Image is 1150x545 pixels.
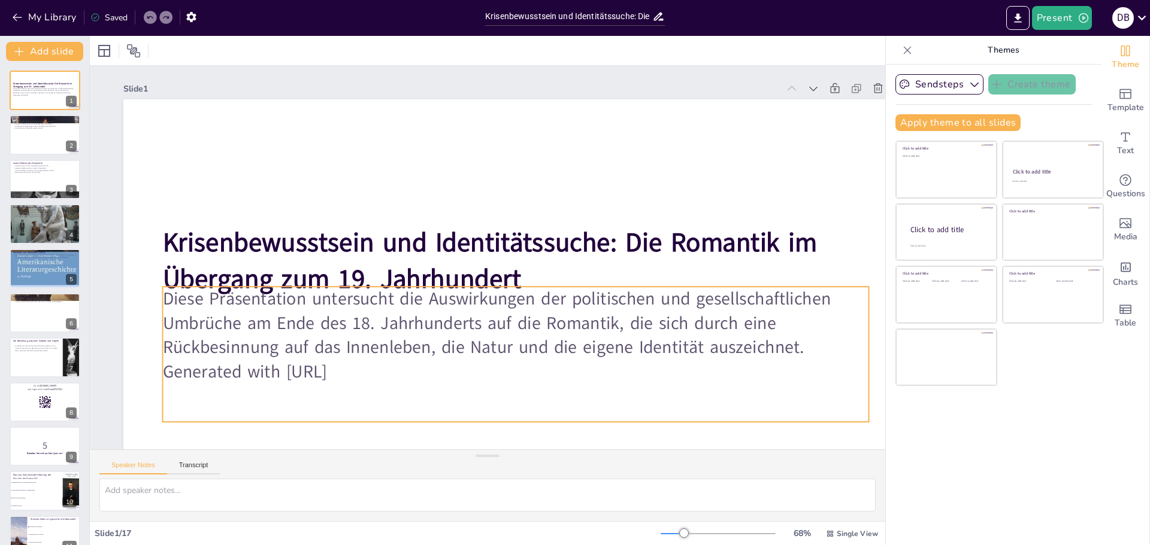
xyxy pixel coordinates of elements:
[29,534,80,535] span: Technologischer Fortschritt
[1112,7,1134,29] div: D B
[95,528,661,539] div: Slide 1 / 17
[903,155,988,158] div: Click to add text
[202,40,773,453] strong: Krisenbewusstsein und Identitätssuche: Die Romantik im Übergang zum 19. Jahrhundert
[31,517,77,521] p: Welches Motiv ist typisch für die Romantik?
[66,407,77,418] div: 8
[1112,6,1134,30] button: D B
[13,117,77,121] p: Der Einfluss der Französischen Revolution
[13,162,77,165] p: Innere Welten der Romantik
[1112,58,1139,71] span: Theme
[13,345,59,352] p: Die Romantik wird als Teil des Idealismus gesehen, da sie versucht, die verlorene Beziehung zwisc...
[837,529,878,538] span: Single View
[13,340,59,343] p: Die Beziehung zwischen Subjekt und Objekt
[9,8,81,27] button: My Library
[167,461,220,474] button: Transcript
[66,141,77,151] div: 2
[13,299,77,303] p: Nacht- und Traummotive, Wälder, Ruinen sowie Märchen und Volkslieder sind zentrale Themen, die di...
[13,171,77,173] p: Neue Ausdrucksformen der Literatur.
[13,251,77,254] p: Rückkehr zur deutschen Kultur
[1056,280,1094,283] div: Click to add text
[13,473,59,480] p: Was war eine zentrale Erfahrung der Künstler der Romantik?
[1006,6,1030,30] button: Export to PowerPoint
[1117,144,1134,157] span: Text
[1101,208,1149,251] div: Add images, graphics, shapes or video
[932,280,959,283] div: Click to add text
[13,167,77,169] p: Seelenzustände werden intensiv thematisiert.
[903,146,988,151] div: Click to add title
[13,254,77,258] p: Die zeitweise Besetzung [GEOGRAPHIC_DATA] durch Frankreich fördert ein Interesse an der eigenen K...
[1113,276,1138,289] span: Charts
[1115,316,1136,330] span: Table
[1101,165,1149,208] div: Get real-time input from your audience
[13,384,77,388] p: Go to
[1009,209,1095,214] div: Click to add title
[1107,101,1144,114] span: Template
[40,384,57,387] strong: [DOMAIN_NAME]
[485,8,652,25] input: Insert title
[1101,294,1149,337] div: Add a table
[13,388,77,391] p: and login with code
[13,206,77,209] p: Kritik an der Industrialisierung
[13,87,77,94] p: Diese Präsentation untersucht die Auswirkungen der politischen und gesellschaftlichen Umbrüche am...
[13,120,77,123] p: Die Französische Revolution führte zu Enttäuschungen.
[1106,187,1145,200] span: Questions
[917,36,1090,65] p: Themes
[961,280,988,283] div: Click to add text
[13,209,77,212] p: Industrialisierung als gesellschaftliche Veränderung.
[1013,168,1092,175] div: Click to add title
[95,41,114,60] div: Layout
[910,224,987,235] div: Click to add title
[66,363,77,374] div: 7
[27,452,63,455] strong: Bereiten Sie sich auf das Quiz vor!
[13,212,77,214] p: Entfremdung vom natürlichen Lebensraum.
[13,123,77,125] p: Künstler fühlten sich von der Gesellschaft entfremdet.
[13,214,77,216] p: Negative Auswirkungen auf das individuelle Leben.
[10,115,80,154] div: 2
[13,82,72,89] strong: Krisenbewusstsein und Identitätssuche: Die Romantik im Übergang zum 19. Jahrhundert
[66,185,77,196] div: 3
[6,42,83,61] button: Add slide
[13,127,77,129] p: Die Suche nach Identität wurde zentral.
[13,216,77,218] p: Rückbesinnung auf ursprüngliche Werte.
[1101,36,1149,79] div: Change the overall theme
[903,280,930,283] div: Click to add text
[10,160,80,199] div: 3
[10,471,80,510] div: 10
[1114,230,1137,243] span: Media
[10,293,80,333] div: 6
[29,526,80,527] span: Märchen und Volkslieder
[1009,271,1095,276] div: Click to add title
[1101,251,1149,294] div: Add charts and graphs
[10,204,80,243] div: 4
[13,295,77,299] p: Motive der Romantik
[66,96,77,106] div: 1
[1101,79,1149,122] div: Add ready made slides
[903,271,988,276] div: Click to add title
[910,244,986,247] div: Click to add body
[10,382,80,422] div: 8
[66,318,77,329] div: 6
[13,169,77,172] p: Innere Konflikte als Antwort auf gesellschaftliche Krisen.
[788,528,816,539] div: 68 %
[988,74,1076,95] button: Create theme
[11,497,62,498] span: Isolation und Entfremdung
[66,452,77,462] div: 9
[1032,6,1092,30] button: Present
[10,71,80,110] div: 1
[29,541,80,543] span: Politische Revolutionen
[66,230,77,240] div: 4
[62,497,77,507] div: 10
[10,249,80,288] div: 5
[10,427,80,466] div: 9
[126,44,141,58] span: Position
[895,74,983,95] button: Sendsteps
[1012,180,1092,183] div: Click to add text
[13,94,77,96] p: Generated with [URL]
[66,274,77,285] div: 5
[90,12,128,23] div: Saved
[895,114,1021,131] button: Apply theme to all slides
[99,461,167,474] button: Speaker Notes
[1009,280,1047,283] div: Click to add text
[11,505,62,506] span: Rückkehr zur Natur
[13,165,77,167] p: Fokussierung auf das Innenleben des Menschen.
